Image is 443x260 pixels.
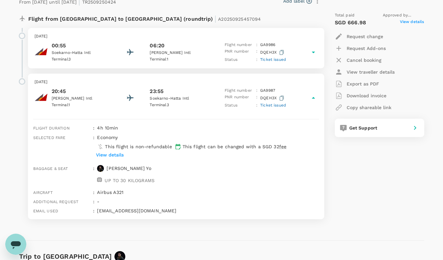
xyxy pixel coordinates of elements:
p: [PERSON_NAME] Intl [52,95,111,102]
p: View details [96,152,124,158]
p: Status [225,102,254,109]
img: Philippine Airlines [35,45,48,58]
button: Request change [335,31,383,42]
p: : [256,102,258,109]
span: Approved by [383,12,424,19]
div: : [90,186,94,196]
p: View traveller details [347,69,395,75]
p: PNR number [225,94,254,102]
button: View details [94,150,125,160]
p: SGD 666.98 [335,19,366,27]
p: [EMAIL_ADDRESS][DOMAIN_NAME] [97,207,319,214]
p: Terminal 1 [52,102,111,108]
p: : [256,48,258,57]
button: Download invoice [335,90,386,102]
span: View details [400,19,424,27]
p: [DATE] [35,79,318,85]
p: This flight can be changed with a SGD 32 [183,143,286,150]
span: | [214,14,216,23]
p: : [256,57,258,63]
p: Terminal 3 [150,102,209,108]
button: Copy shareable link [335,102,391,113]
p: economy [97,134,118,141]
p: 00:55 [52,42,111,50]
button: Request Add-ons [335,42,386,54]
p: This flight is non-refundable [105,143,172,150]
div: : [90,162,94,186]
iframe: Button to launch messaging window [5,234,26,255]
img: Philippine Airlines [35,91,48,104]
img: avatar-664401a43d33d.jpeg [97,165,104,172]
p: 20:45 [52,87,111,95]
button: Export as PDF [335,78,379,90]
p: DQEH3X [260,94,285,102]
p: [DATE] [35,33,318,40]
p: [PERSON_NAME] Yo [107,165,151,172]
p: [PERSON_NAME] Intl [150,50,209,56]
p: Export as PDF [347,81,379,87]
span: Selected fare [33,135,66,140]
span: Baggage & seat [33,166,68,171]
span: Ticket issued [260,103,286,107]
p: Request Add-ons [347,45,386,52]
p: 06:20 [150,42,164,50]
div: : [90,196,94,205]
p: Cancel booking [347,57,381,63]
span: Aircraft [33,190,53,195]
span: Additional request [33,200,79,204]
p: DQEH3X [260,48,285,57]
p: Copy shareable link [347,104,391,111]
div: : [90,131,94,162]
span: Ticket issued [260,57,286,62]
button: Cancel booking [335,54,381,66]
img: baggage-icon [97,177,102,182]
button: View traveller details [335,66,395,78]
p: Flight number [225,42,254,48]
p: UP TO 30 KILOGRAMS [105,177,155,184]
p: Terminal 1 [150,56,209,63]
span: fee [279,144,286,149]
p: Flight number [225,87,254,94]
p: Status [225,57,254,63]
p: Soekarno-Hatta Intl [150,95,209,102]
span: A20250925457094 [218,16,261,22]
p: PNR number [225,48,254,57]
p: : [256,94,258,102]
p: Request change [347,33,383,40]
p: GA 9986 [260,42,275,48]
span: Get Support [349,125,378,130]
span: Total paid [335,12,355,19]
p: 4h 10min [97,125,319,131]
div: : [90,205,94,214]
p: Download invoice [347,92,386,99]
p: Terminal 3 [52,56,111,63]
span: Flight duration [33,126,70,130]
p: GA 9987 [260,87,275,94]
div: : [90,122,94,131]
div: - [94,196,319,205]
p: Flight from [GEOGRAPHIC_DATA] to [GEOGRAPHIC_DATA] (roundtrip) [28,12,261,24]
div: Airbus A321 [94,186,319,196]
p: 23:55 [150,87,163,95]
span: Email used [33,209,59,213]
p: : [256,87,258,94]
p: : [256,42,258,48]
p: Soekarno-Hatta Intl [52,50,111,56]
